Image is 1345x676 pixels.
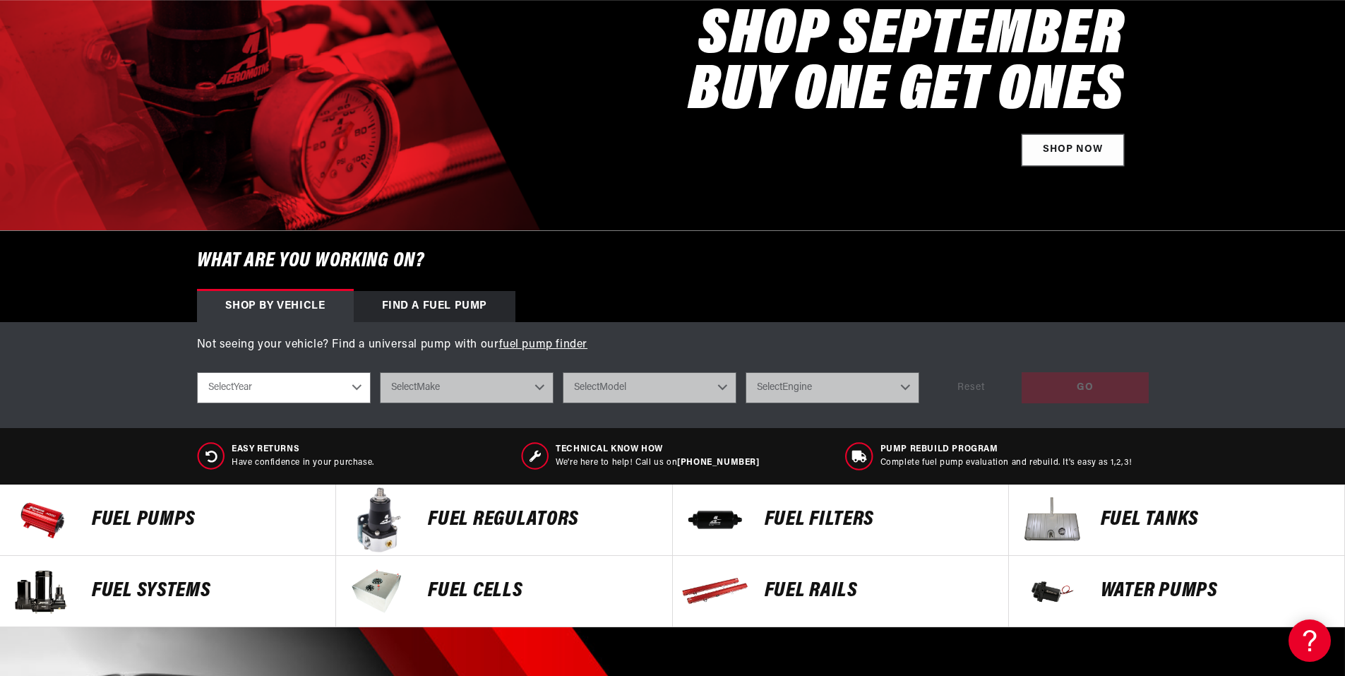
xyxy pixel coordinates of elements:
img: FUEL Cells [343,556,414,627]
select: Make [380,372,554,403]
p: Not seeing your vehicle? Find a universal pump with our [197,336,1149,355]
span: Technical Know How [556,444,759,456]
span: Easy Returns [232,444,374,456]
img: FUEL Rails [680,556,751,627]
p: Fuel Tanks [1101,509,1330,530]
p: Fuel Systems [92,581,321,602]
img: Fuel Tanks [1016,485,1087,555]
img: Fuel Pumps [7,485,78,555]
select: Year [197,372,371,403]
img: Fuel Systems [7,556,78,627]
select: Engine [746,372,919,403]
select: Model [563,372,736,403]
a: FUEL Cells FUEL Cells [336,556,672,627]
p: Water Pumps [1101,581,1330,602]
span: Pump Rebuild program [880,444,1132,456]
p: FUEL Rails [765,581,994,602]
img: FUEL REGULATORS [343,485,414,555]
a: FUEL Rails FUEL Rails [673,556,1009,627]
a: [PHONE_NUMBER] [677,458,759,467]
a: FUEL FILTERS FUEL FILTERS [673,485,1009,556]
a: fuel pump finder [499,339,588,350]
img: Water Pumps [1016,556,1087,627]
p: FUEL REGULATORS [428,509,657,530]
p: FUEL Cells [428,581,657,602]
a: FUEL REGULATORS FUEL REGULATORS [336,485,672,556]
a: Water Pumps Water Pumps [1009,556,1345,627]
h2: SHOP SEPTEMBER BUY ONE GET ONES [688,9,1124,121]
p: FUEL FILTERS [765,509,994,530]
p: We’re here to help! Call us on [556,457,759,469]
p: Have confidence in your purchase. [232,457,374,469]
div: Shop by vehicle [197,291,354,322]
a: Fuel Tanks Fuel Tanks [1009,485,1345,556]
img: FUEL FILTERS [680,485,751,555]
h6: What are you working on? [162,231,1184,291]
a: Shop Now [1022,134,1124,166]
p: Fuel Pumps [92,509,321,530]
div: Find a Fuel Pump [354,291,516,322]
p: Complete fuel pump evaluation and rebuild. It's easy as 1,2,3! [880,457,1132,469]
